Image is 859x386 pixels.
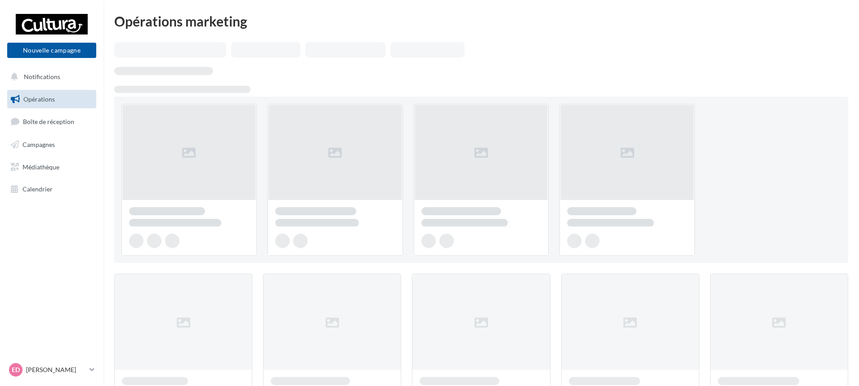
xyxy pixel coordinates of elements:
span: Boîte de réception [23,118,74,125]
a: Médiathèque [5,158,98,177]
div: Opérations marketing [114,14,848,28]
a: Campagnes [5,135,98,154]
a: Opérations [5,90,98,109]
span: Opérations [23,95,55,103]
span: Campagnes [22,141,55,148]
a: Calendrier [5,180,98,199]
button: Nouvelle campagne [7,43,96,58]
span: Notifications [24,73,60,80]
p: [PERSON_NAME] [26,365,86,374]
a: Boîte de réception [5,112,98,131]
span: Calendrier [22,185,53,193]
span: ED [12,365,20,374]
button: Notifications [5,67,94,86]
a: ED [PERSON_NAME] [7,361,96,378]
span: Médiathèque [22,163,59,170]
